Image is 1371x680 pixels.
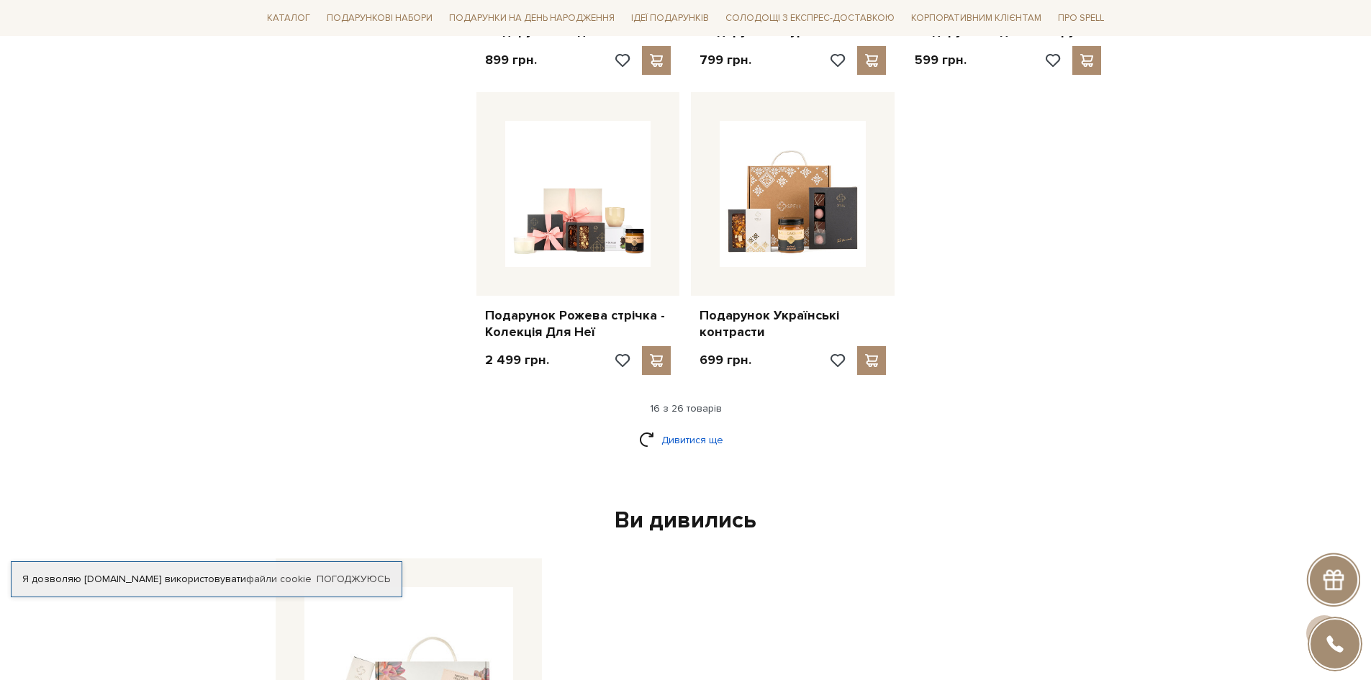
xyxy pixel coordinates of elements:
[317,573,390,586] a: Погоджуюсь
[915,52,967,68] p: 599 грн.
[700,352,751,368] p: 699 грн.
[700,307,886,341] a: Подарунок Українські контрасти
[639,427,733,453] a: Дивитися ще
[720,6,900,30] a: Солодощі з експрес-доставкою
[1052,7,1110,30] span: Про Spell
[261,7,316,30] span: Каталог
[625,7,715,30] span: Ідеї подарунків
[270,506,1102,536] div: Ви дивились
[700,52,751,68] p: 799 грн.
[246,573,312,585] a: файли cookie
[12,573,402,586] div: Я дозволяю [DOMAIN_NAME] використовувати
[485,352,549,368] p: 2 499 грн.
[255,402,1116,415] div: 16 з 26 товарів
[485,307,671,341] a: Подарунок Рожева стрічка - Колекція Для Неї
[905,6,1047,30] a: Корпоративним клієнтам
[443,7,620,30] span: Подарунки на День народження
[321,7,438,30] span: Подарункові набори
[485,52,537,68] p: 899 грн.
